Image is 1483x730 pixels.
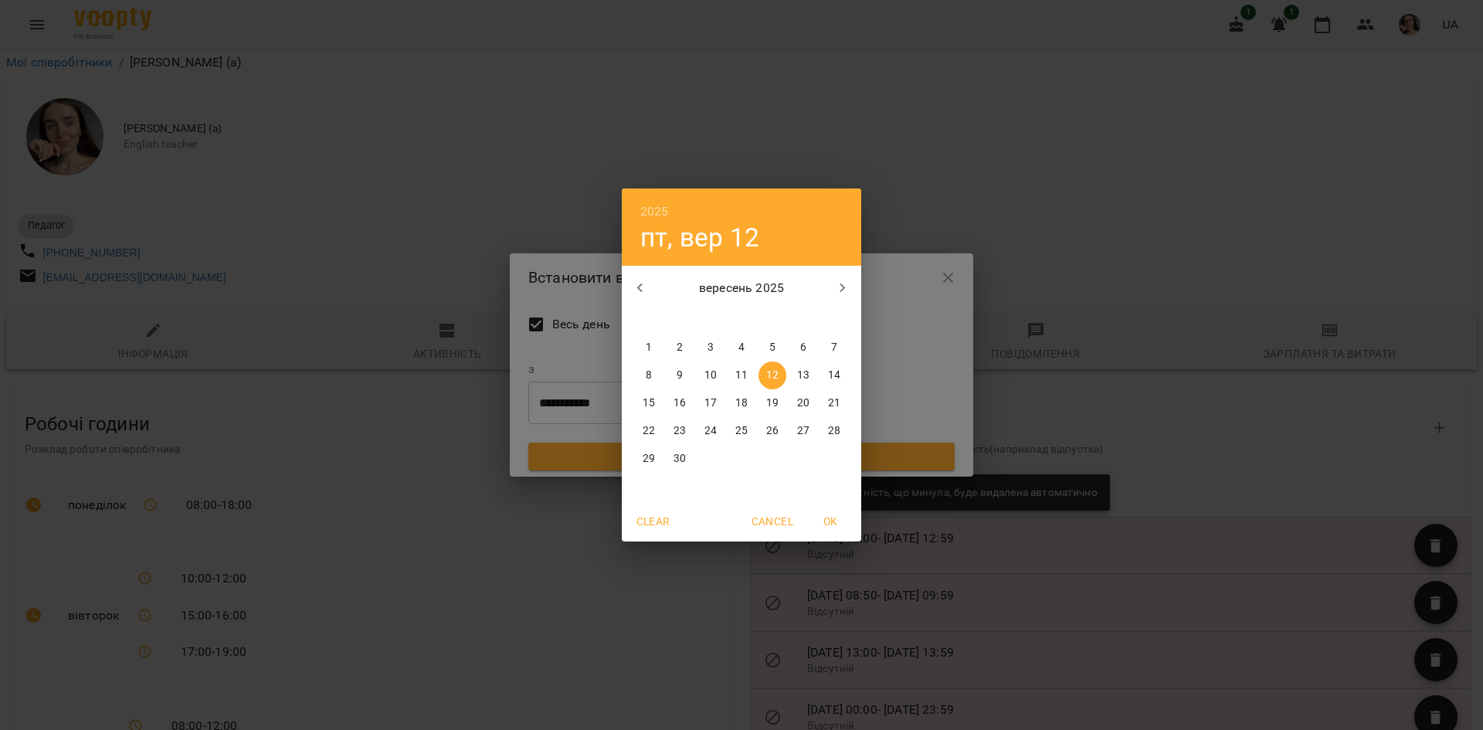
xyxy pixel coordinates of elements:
[745,508,799,535] button: Cancel
[758,389,786,417] button: 19
[820,362,848,389] button: 14
[704,396,717,411] p: 17
[812,512,849,531] span: OK
[758,311,786,326] span: пт
[643,396,655,411] p: 15
[797,396,809,411] p: 20
[634,512,671,531] span: Clear
[704,368,717,383] p: 10
[728,417,755,445] button: 25
[820,417,848,445] button: 28
[820,334,848,362] button: 7
[797,368,809,383] p: 13
[708,340,714,355] p: 3
[831,340,837,355] p: 7
[635,445,663,473] button: 29
[635,311,663,326] span: пн
[697,417,725,445] button: 24
[789,311,817,326] span: сб
[666,311,694,326] span: вт
[728,334,755,362] button: 4
[697,362,725,389] button: 10
[758,334,786,362] button: 5
[820,389,848,417] button: 21
[674,451,686,467] p: 30
[728,389,755,417] button: 18
[674,396,686,411] p: 16
[728,362,755,389] button: 11
[766,396,779,411] p: 19
[738,340,745,355] p: 4
[659,279,825,297] p: вересень 2025
[635,334,663,362] button: 1
[789,334,817,362] button: 6
[789,417,817,445] button: 27
[646,340,652,355] p: 1
[643,423,655,439] p: 22
[674,423,686,439] p: 23
[666,362,694,389] button: 9
[640,222,759,253] button: пт, вер 12
[820,311,848,326] span: нд
[735,423,748,439] p: 25
[828,368,840,383] p: 14
[828,423,840,439] p: 28
[643,451,655,467] p: 29
[766,423,779,439] p: 26
[766,368,779,383] p: 12
[697,334,725,362] button: 3
[789,362,817,389] button: 13
[758,362,786,389] button: 12
[635,389,663,417] button: 15
[769,340,775,355] p: 5
[666,334,694,362] button: 2
[728,311,755,326] span: чт
[697,389,725,417] button: 17
[800,340,806,355] p: 6
[758,417,786,445] button: 26
[635,417,663,445] button: 22
[752,512,793,531] span: Cancel
[789,389,817,417] button: 20
[666,417,694,445] button: 23
[828,396,840,411] p: 21
[677,340,683,355] p: 2
[797,423,809,439] p: 27
[704,423,717,439] p: 24
[735,396,748,411] p: 18
[735,368,748,383] p: 11
[677,368,683,383] p: 9
[666,389,694,417] button: 16
[646,368,652,383] p: 8
[806,508,855,535] button: OK
[635,362,663,389] button: 8
[697,311,725,326] span: ср
[628,508,677,535] button: Clear
[640,201,669,222] button: 2025
[666,445,694,473] button: 30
